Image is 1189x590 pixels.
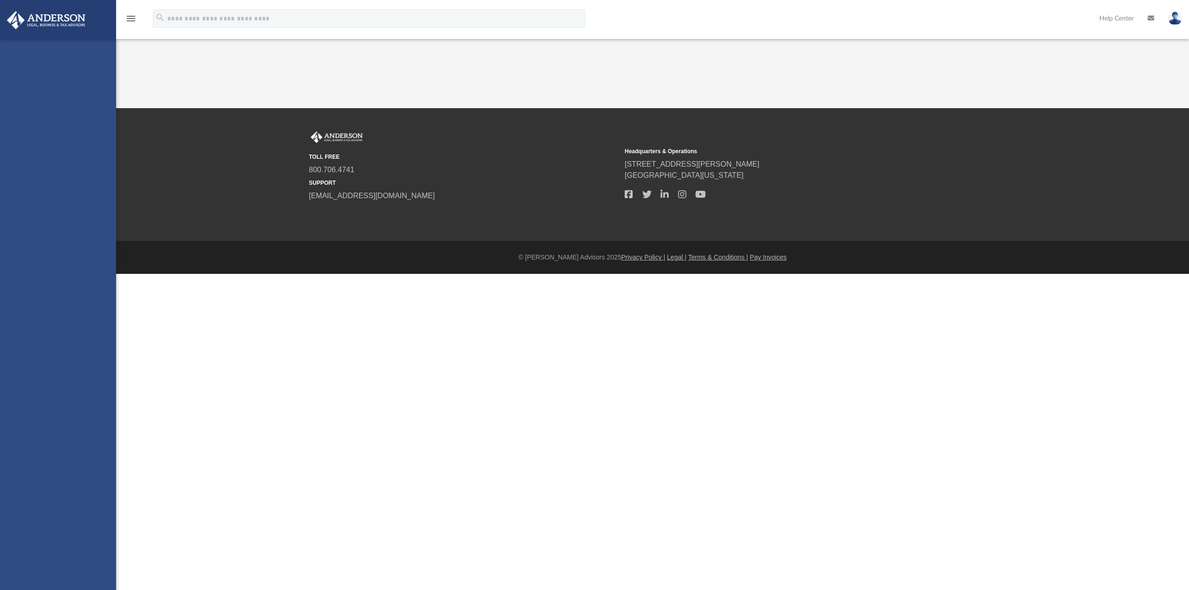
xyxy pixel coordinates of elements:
[309,192,435,200] a: [EMAIL_ADDRESS][DOMAIN_NAME]
[116,253,1189,262] div: © [PERSON_NAME] Advisors 2025
[309,153,618,161] small: TOLL FREE
[625,171,744,179] a: [GEOGRAPHIC_DATA][US_STATE]
[625,147,934,156] small: Headquarters & Operations
[309,166,354,174] a: 800.706.4741
[155,13,165,23] i: search
[309,131,365,143] img: Anderson Advisors Platinum Portal
[667,253,686,261] a: Legal |
[1168,12,1182,25] img: User Pic
[625,160,759,168] a: [STREET_ADDRESS][PERSON_NAME]
[125,18,137,24] a: menu
[309,179,618,187] small: SUPPORT
[688,253,748,261] a: Terms & Conditions |
[750,253,786,261] a: Pay Invoices
[125,13,137,24] i: menu
[621,253,666,261] a: Privacy Policy |
[4,11,88,29] img: Anderson Advisors Platinum Portal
